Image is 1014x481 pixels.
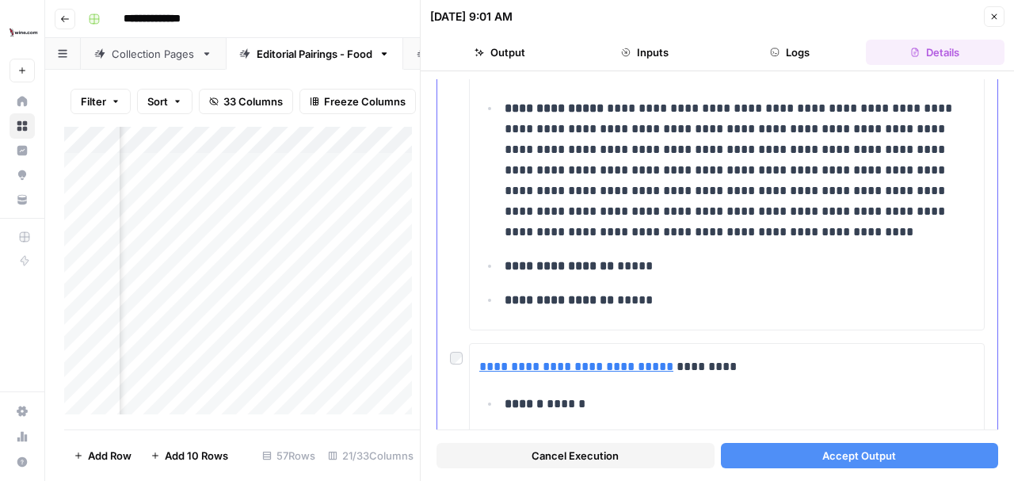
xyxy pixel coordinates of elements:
a: Editorial Pairings - Food [226,38,403,70]
button: Cancel Execution [436,443,715,468]
a: Collection Pages [81,38,226,70]
button: Inputs [575,40,714,65]
div: Collection Pages [112,46,195,62]
button: Logs [721,40,860,65]
button: Help + Support [10,449,35,475]
a: Settings [10,399,35,424]
button: Accept Output [721,443,999,468]
button: Workspace: Wine [10,13,35,52]
button: Filter [71,89,131,114]
div: 57 Rows [256,443,322,468]
div: 21/33 Columns [322,443,420,468]
button: Sort [137,89,193,114]
span: Freeze Columns [324,94,406,109]
a: Your Data [10,187,35,212]
button: Details [866,40,1004,65]
a: Usage [10,424,35,449]
span: Filter [81,94,106,109]
span: Sort [147,94,168,109]
img: Wine Logo [10,18,38,47]
a: Browse [10,113,35,139]
a: Insights [10,138,35,163]
a: Home [10,89,35,114]
span: Cancel Execution [532,448,619,464]
span: Accept Output [822,448,896,464]
button: 33 Columns [199,89,293,114]
span: Add 10 Rows [165,448,228,464]
span: Add Row [88,448,132,464]
button: Add Row [64,443,141,468]
a: Opportunities [10,162,35,188]
button: Output [430,40,569,65]
div: [DATE] 9:01 AM [430,9,513,25]
a: Editorial - Luxury [403,38,548,70]
span: 33 Columns [223,94,283,109]
button: Add 10 Rows [141,443,238,468]
div: Editorial Pairings - Food [257,46,372,62]
button: Freeze Columns [299,89,416,114]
